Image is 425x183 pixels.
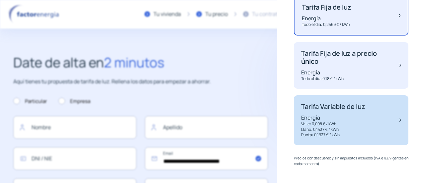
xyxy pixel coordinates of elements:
div: Tu contrato [252,10,281,19]
p: Aquí tienes tu propuesta de tarifa de luz. Rellena los datos para empezar a ahorrar. [13,77,268,86]
p: Tarifa Variable de luz [301,103,365,111]
p: Valle: 0,098 € / kWh [301,121,365,127]
p: Precios con descuento y sin impuestos incluidos (IVA e IEE vigentes en cada momento). [294,155,408,167]
p: Tarifa Fija de luz a precio único [301,49,393,65]
p: Tarifa Fija de luz [302,3,351,11]
label: Particular [13,97,47,105]
p: Todo el dia: 0,18 € / kWh [301,76,393,82]
img: logo factor [7,5,63,24]
div: Tu precio [205,10,228,19]
p: Energía [301,114,365,121]
h2: Date de alta en [13,52,268,73]
p: Todo el dia: 0,2469 € / kWh [302,22,351,28]
p: Energía [302,15,351,22]
span: 2 minutos [104,53,164,71]
p: Llano: 0,1437 € / kWh [301,127,365,133]
div: Tu vivienda [153,10,181,19]
p: Energía [301,69,393,76]
label: Empresa [58,97,90,105]
p: Punta: 0,1937 € / kWh [301,132,365,138]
